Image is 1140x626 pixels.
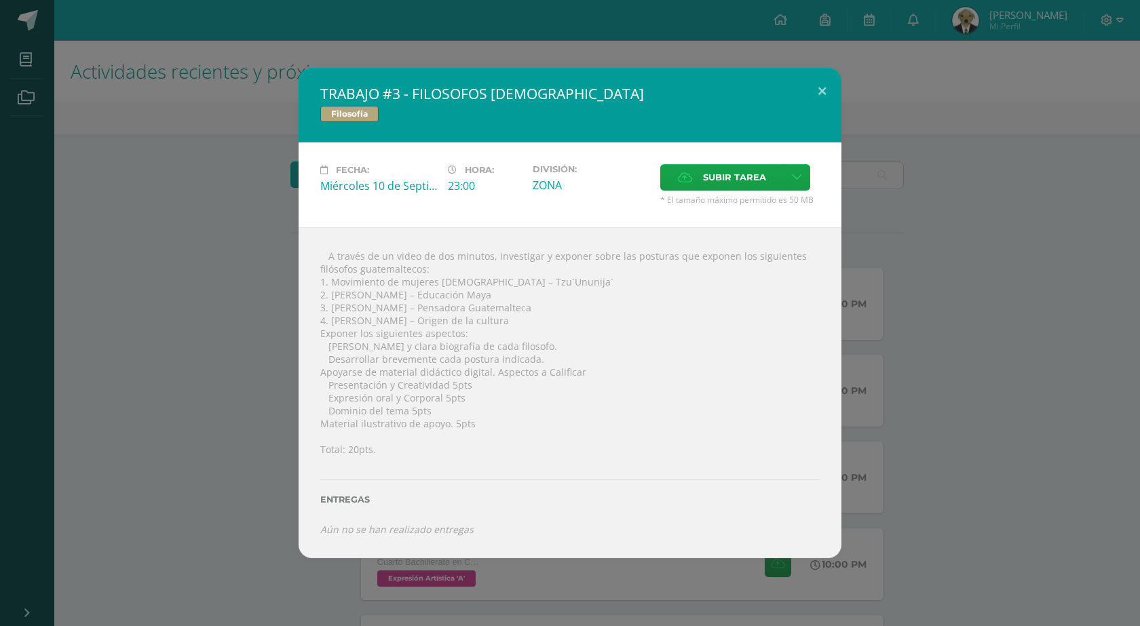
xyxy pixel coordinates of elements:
[703,165,766,190] span: Subir tarea
[448,178,522,193] div: 23:00
[299,227,841,557] div:  A través de un video de dos minutos, investigar y exponer sobre las posturas que exponen los si...
[533,164,649,174] label: División:
[320,84,820,103] h2: TRABAJO #3 - FILOSOFOS [DEMOGRAPHIC_DATA]
[533,178,649,193] div: ZONA
[320,106,379,122] span: Filosofía
[336,165,369,175] span: Fecha:
[660,194,820,206] span: * El tamaño máximo permitido es 50 MB
[465,165,494,175] span: Hora:
[320,178,437,193] div: Miércoles 10 de Septiembre
[320,523,474,536] i: Aún no se han realizado entregas
[320,494,820,505] label: Entregas
[803,68,841,114] button: Close (Esc)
